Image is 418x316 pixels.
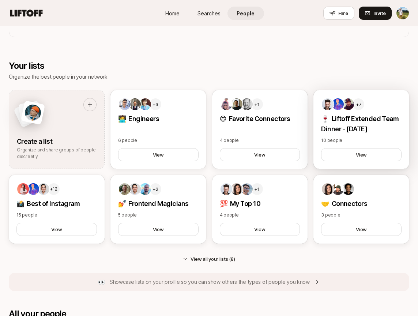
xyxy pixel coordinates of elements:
[221,183,232,195] img: 7bf30482_e1a5_47b4_9e0f_fc49ddd24bf6.jpg
[139,183,151,195] img: fa449d3c_0b53_4175_bf3a_36cbe2387068.jpg
[220,137,300,144] p: 4 people
[154,7,191,20] a: Home
[9,175,105,244] a: +12📸 Best of Instagram15 peopleView
[359,7,392,20] button: Invite
[191,7,227,20] a: Searches
[323,7,354,20] button: Hire
[342,183,354,195] img: 7cab7823_d069_48e4_a8e4_1d411b2aeb71.jpg
[9,61,108,71] p: Your lists
[342,98,354,110] img: a305352e_9152_435c_beb7_acc83ec683c2.jpg
[220,114,300,124] p: 😍 Favorite Connectors
[220,223,300,236] button: View
[17,183,29,195] img: 4f55cf61_7576_4c62_b09b_ef337657948a.jpg
[177,252,241,266] button: View all your lists (8)
[118,212,199,218] p: 5 people
[373,10,386,17] span: Invite
[118,199,199,209] p: 💅 Frontend Magicians
[38,183,49,195] img: 1837ba7b_b186_4877_999b_df32fa455514.jpg
[321,212,402,218] p: 3 people
[119,183,131,195] img: 82f93172_fc2c_4594_920c_6bf1416d794f.jpg
[321,148,402,161] button: View
[129,98,141,110] img: e0e7876b_0a85_4a29_b4fd_ea03fcce9592.jpg
[165,10,180,17] span: Home
[321,137,402,144] p: 10 people
[322,183,334,195] img: 71d7b91d_d7cb_43b4_a7ea_a9b2f2cc6e03.jpg
[254,185,259,193] p: +1
[237,10,255,17] span: People
[221,98,232,110] img: ACg8ocInyrGrb4MC9uz50sf4oDbeg82BTXgt_Vgd6-yBkTRc-xTs8ygV=s160-c
[220,199,300,209] p: 💯 My Top 10
[23,103,42,122] img: man-with-orange-hat.png
[322,98,334,110] img: 7bf30482_e1a5_47b4_9e0f_fc49ddd24bf6.jpg
[129,183,141,195] img: 1837ba7b_b186_4877_999b_df32fa455514.jpg
[152,185,158,193] p: +2
[321,223,402,236] button: View
[321,114,402,134] p: 🍷 Liftoff Extended Team Dinner - [DATE]
[152,101,158,108] p: +3
[241,183,253,195] img: f2e31646_3793_4ec5_b805_0ac15becb5f7.jpg
[332,183,344,195] img: 07c999d2_652d_4d5a_b575_5d21eae4f3d8.jpg
[110,278,310,286] p: Showcase lists on your profile so you can show others the types of people you know
[110,90,206,169] a: +3🧑‍💻 Engineers6 peopleView
[110,175,206,244] a: +2💅 Frontend Magicians5 peopleView
[241,98,253,110] img: 5bfb0815_06d1_4a9c_b494_670f9b96ee5c.jpg
[9,72,108,81] p: Organize the best people in your network
[17,136,97,147] p: Create a list
[212,90,308,169] a: +1😍 Favorite Connectors4 peopleView
[118,114,199,124] p: 🧑‍💻 Engineers
[50,185,57,193] p: +12
[313,175,409,244] a: 🤝 Connectors3 peopleView
[197,10,221,17] span: Searches
[254,101,259,108] p: +1
[231,98,242,110] img: f0936900_d56c_467f_af31_1b3fd38f9a79.jpg
[16,199,97,209] p: 📸 Best of Instagram
[118,148,199,161] button: View
[27,183,39,195] img: 8cb77b6b_04d1_4d33_baff_42962a893d71.jpg
[17,147,97,160] p: Organize and share groups of people discreetly
[220,212,300,218] p: 4 people
[227,7,264,20] a: People
[16,223,97,236] button: View
[212,175,308,244] a: +1💯 My Top 104 peopleView
[338,10,348,17] span: Hire
[16,212,97,218] p: 15 people
[118,223,199,236] button: View
[118,137,199,144] p: 6 people
[396,7,409,19] img: Tyler Kieft
[231,183,242,195] img: 71d7b91d_d7cb_43b4_a7ea_a9b2f2cc6e03.jpg
[119,98,131,110] img: 13b262d6_b9b7_4017_9bb8_b1372c7a381e.jpg
[313,90,409,169] a: +7🍷 Liftoff Extended Team Dinner - [DATE]10 peopleView
[332,98,344,110] img: 8cb77b6b_04d1_4d33_baff_42962a893d71.jpg
[321,199,402,209] p: 🤝 Connectors
[356,101,361,108] p: +7
[139,98,151,110] img: 5ce68f26_df43_417a_ae24_c049b9107275.jpg
[220,148,300,161] button: View
[98,277,105,287] p: 👀
[396,7,409,20] button: Tyler Kieft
